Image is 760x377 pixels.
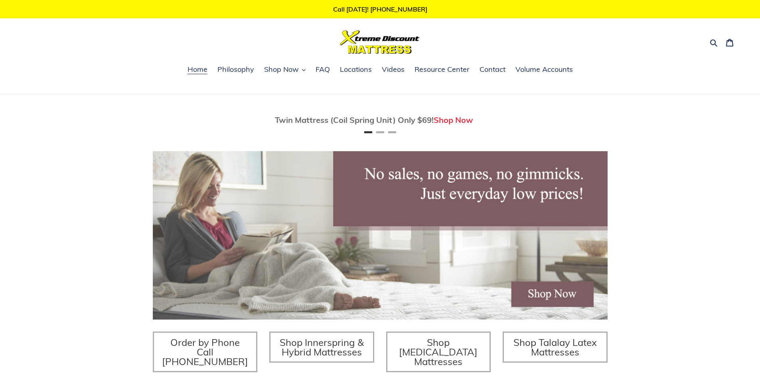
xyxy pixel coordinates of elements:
a: Shop Now [434,115,473,125]
a: Videos [378,64,409,76]
img: herobannermay2022-1652879215306_1200x.jpg [153,151,608,320]
a: Resource Center [411,64,474,76]
a: Locations [336,64,376,76]
span: Videos [382,65,405,74]
a: Contact [476,64,509,76]
a: Order by Phone Call [PHONE_NUMBER] [153,332,258,372]
span: Order by Phone Call [PHONE_NUMBER] [162,336,248,367]
span: Philosophy [217,65,254,74]
span: Home [188,65,207,74]
a: Shop Innerspring & Hybrid Mattresses [269,332,374,363]
span: Shop Innerspring & Hybrid Mattresses [280,336,364,358]
button: Page 2 [376,131,384,133]
a: Volume Accounts [511,64,577,76]
a: Philosophy [213,64,258,76]
a: Shop Talalay Latex Mattresses [503,332,608,363]
button: Shop Now [260,64,310,76]
a: Home [184,64,211,76]
span: Volume Accounts [515,65,573,74]
span: Shop Now [264,65,299,74]
img: Xtreme Discount Mattress [340,30,420,54]
button: Page 1 [364,131,372,133]
span: Locations [340,65,372,74]
a: FAQ [312,64,334,76]
a: Shop [MEDICAL_DATA] Mattresses [386,332,491,372]
span: Contact [480,65,505,74]
span: Twin Mattress (Coil Spring Unit) Only $69! [275,115,434,125]
span: Shop [MEDICAL_DATA] Mattresses [399,336,478,367]
button: Page 3 [388,131,396,133]
span: Shop Talalay Latex Mattresses [513,336,597,358]
span: FAQ [316,65,330,74]
span: Resource Center [415,65,470,74]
